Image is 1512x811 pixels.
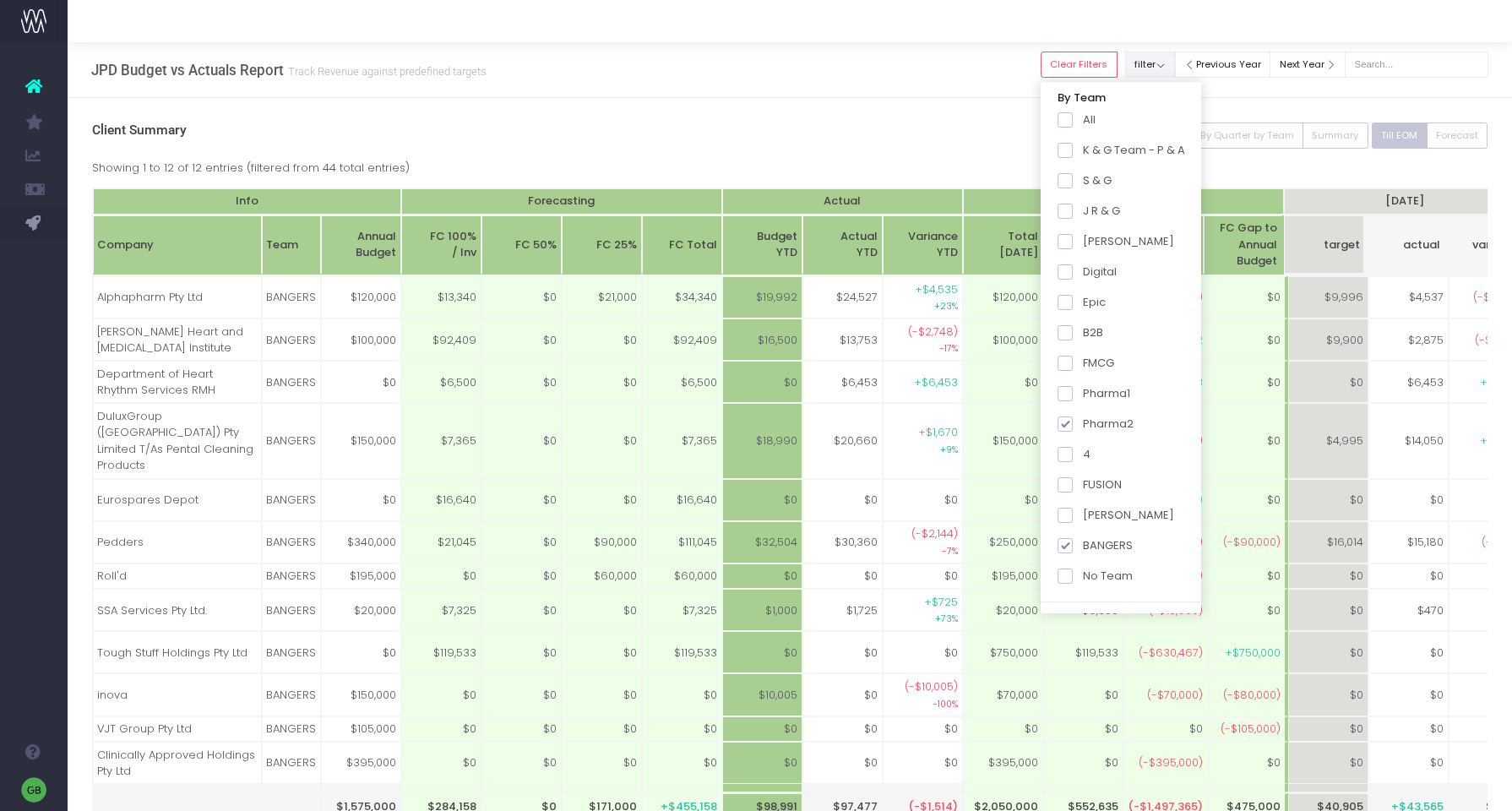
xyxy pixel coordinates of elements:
[1058,476,1122,493] label: FUSION
[1288,589,1368,631] td: $0
[1175,52,1271,78] button: Previous Year
[722,361,802,403] td: $0
[262,563,321,590] td: BANGERS
[802,361,883,403] td: $6,453
[562,631,642,673] td: $0
[481,318,562,361] td: $0
[562,276,642,318] td: $21,000
[401,521,481,563] td: $21,045
[1208,361,1288,403] td: $0
[1284,215,1364,275] th: Jul 25 targettarget: activate to sort column ascending
[1043,673,1123,716] td: $0
[481,361,562,403] td: $0
[1139,754,1203,771] span: (-$395,000)
[963,276,1043,318] td: $120,000
[1368,276,1449,318] td: $4,537
[262,479,321,521] td: BANGERS
[1403,237,1440,253] span: actual
[1204,215,1284,275] th: FC Gap toAnnual Budget: activate to sort column ascending
[883,215,963,275] th: VarianceYTD: activate to sort column ascending
[1058,203,1120,220] label: J R & G
[481,742,562,784] td: $0
[963,673,1043,716] td: $70,000
[562,403,642,478] td: $0
[1123,716,1208,743] td: $0
[1058,233,1174,250] label: [PERSON_NAME]
[722,215,802,275] th: BudgetYTD: activate to sort column ascending
[963,742,1043,784] td: $395,000
[93,742,262,784] td: Clinically Approved Holdings Pty Ltd
[802,716,883,743] td: $0
[963,215,1043,275] th: TotalMonday: activate to sort column ascending
[963,716,1043,743] td: $0
[1125,52,1175,78] button: filter
[1427,122,1488,149] button: Forecast
[262,589,321,631] td: BANGERS
[1270,52,1346,78] button: Next Year
[321,403,401,478] td: $150,000
[562,361,642,403] td: $0
[284,62,487,79] small: Track Revenue against predefined targets
[963,521,1043,563] td: $250,000
[401,188,722,215] th: Forecasting
[935,610,958,625] small: +73%
[1288,716,1368,743] td: $0
[93,673,262,716] td: inova
[722,188,963,215] th: Actual
[939,340,958,355] small: -17%
[802,589,883,631] td: $1,725
[262,215,321,275] th: Team: activate to sort column ascending
[1368,318,1449,361] td: $2,875
[1043,716,1123,743] td: $0
[262,716,321,743] td: BANGERS
[802,563,883,590] td: $0
[642,361,722,403] td: $6,500
[1223,687,1281,704] span: (-$80,000)
[1288,361,1368,403] td: $0
[1288,521,1368,563] td: $16,014
[722,318,802,361] td: $16,500
[321,215,401,275] th: Annual Budget: activate to sort column ascending
[934,297,958,313] small: +23%
[642,403,722,478] td: $7,365
[1208,563,1288,590] td: $0
[93,188,401,215] th: Info
[963,563,1043,590] td: $195,000
[1041,87,1201,109] div: By Team
[1208,589,1288,631] td: $0
[963,403,1043,478] td: $150,000
[1288,673,1368,716] td: $0
[802,215,883,275] th: ActualYTD: activate to sort column ascending
[722,742,802,784] td: $0
[1043,631,1123,673] td: $119,533
[321,589,401,631] td: $20,000
[562,742,642,784] td: $0
[802,479,883,521] td: $0
[883,631,963,673] td: $0
[321,521,401,563] td: $340,000
[1058,294,1106,311] label: Epic
[91,62,487,79] h3: JPD Budget vs Actuals Report
[401,403,481,478] td: $7,365
[1368,479,1449,521] td: $0
[93,563,262,590] td: Roll'd
[924,594,958,611] span: +$725
[1368,673,1449,716] td: $0
[915,281,958,298] span: +$4,535
[1058,537,1133,554] label: BANGERS
[1058,446,1090,463] label: 4
[1223,534,1281,551] span: (-$90,000)
[1221,721,1281,738] span: (-$105,000)
[642,276,722,318] td: $34,340
[1208,742,1288,784] td: $0
[1190,122,1303,149] button: By Quarter by Team
[321,563,401,590] td: $195,000
[481,403,562,478] td: $0
[942,542,958,558] small: -7%
[562,589,642,631] td: $0
[321,479,401,521] td: $0
[1083,122,1368,149] div: Small button group
[21,777,46,803] img: images/default_profile_image.png
[481,563,562,590] td: $0
[963,589,1043,631] td: $20,000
